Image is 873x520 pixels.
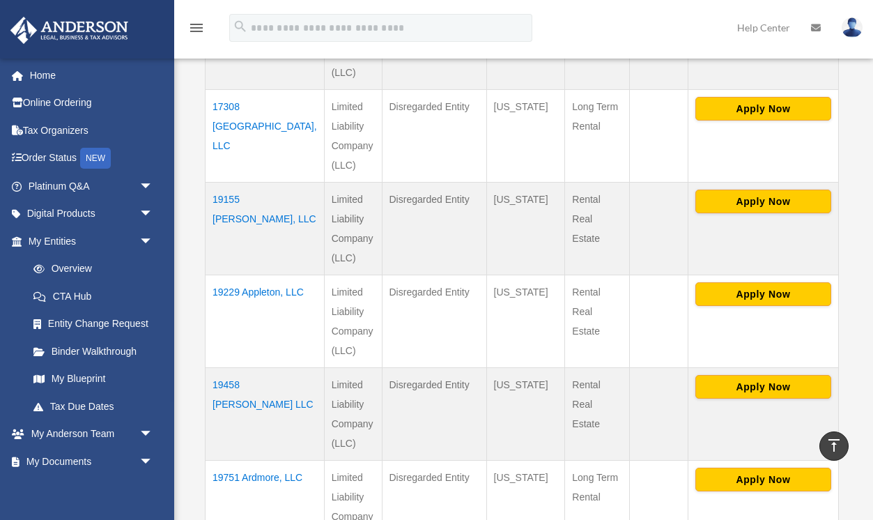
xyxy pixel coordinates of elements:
[486,90,565,183] td: [US_STATE]
[206,368,325,461] td: 19458 [PERSON_NAME] LLC
[188,24,205,36] a: menu
[233,19,248,34] i: search
[139,227,167,256] span: arrow_drop_down
[324,275,382,368] td: Limited Liability Company (LLC)
[382,368,486,461] td: Disregarded Entity
[188,20,205,36] i: menu
[10,420,174,448] a: My Anderson Teamarrow_drop_down
[695,282,831,306] button: Apply Now
[819,431,849,461] a: vertical_align_top
[826,437,842,454] i: vertical_align_top
[565,275,630,368] td: Rental Real Estate
[565,90,630,183] td: Long Term Rental
[695,97,831,121] button: Apply Now
[20,282,167,310] a: CTA Hub
[20,365,167,393] a: My Blueprint
[695,468,831,491] button: Apply Now
[10,116,174,144] a: Tax Organizers
[695,190,831,213] button: Apply Now
[139,448,167,476] span: arrow_drop_down
[10,200,174,228] a: Digital Productsarrow_drop_down
[206,90,325,183] td: 17308 [GEOGRAPHIC_DATA], LLC
[382,275,486,368] td: Disregarded Entity
[565,368,630,461] td: Rental Real Estate
[206,275,325,368] td: 19229 Appleton, LLC
[6,17,132,44] img: Anderson Advisors Platinum Portal
[10,89,174,117] a: Online Ordering
[20,255,160,283] a: Overview
[139,420,167,449] span: arrow_drop_down
[486,368,565,461] td: [US_STATE]
[10,144,174,173] a: Order StatusNEW
[10,227,167,255] a: My Entitiesarrow_drop_down
[486,183,565,275] td: [US_STATE]
[80,148,111,169] div: NEW
[842,17,863,38] img: User Pic
[324,90,382,183] td: Limited Liability Company (LLC)
[10,61,174,89] a: Home
[382,183,486,275] td: Disregarded Entity
[10,172,174,200] a: Platinum Q&Aarrow_drop_down
[206,183,325,275] td: 19155 [PERSON_NAME], LLC
[10,448,174,475] a: My Documentsarrow_drop_down
[20,392,167,420] a: Tax Due Dates
[139,172,167,201] span: arrow_drop_down
[695,375,831,399] button: Apply Now
[324,368,382,461] td: Limited Liability Company (LLC)
[382,90,486,183] td: Disregarded Entity
[324,183,382,275] td: Limited Liability Company (LLC)
[139,200,167,229] span: arrow_drop_down
[565,183,630,275] td: Rental Real Estate
[20,337,167,365] a: Binder Walkthrough
[20,310,167,338] a: Entity Change Request
[486,275,565,368] td: [US_STATE]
